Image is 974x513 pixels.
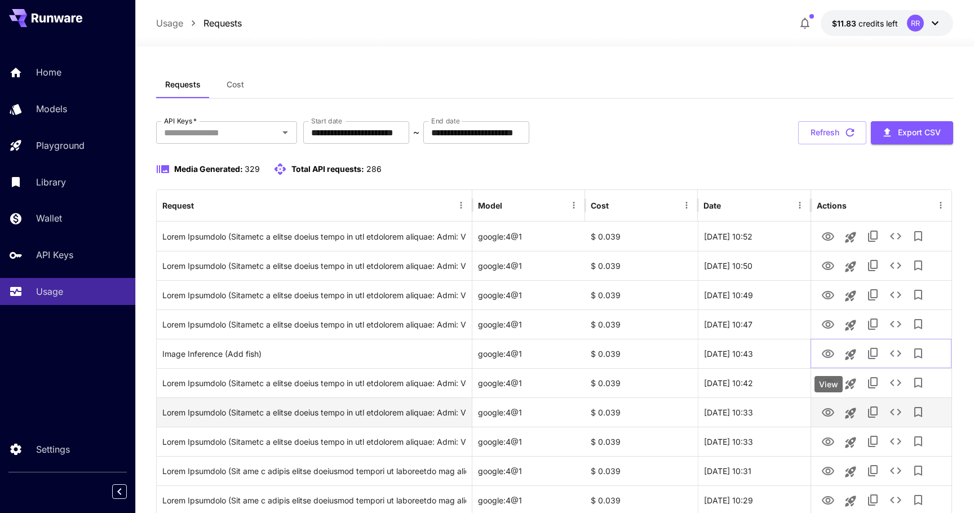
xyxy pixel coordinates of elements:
button: Add to library [907,342,929,365]
div: Click to copy prompt [162,457,466,485]
button: Add to library [907,313,929,335]
button: See details [884,313,907,335]
span: Total API requests: [291,164,364,174]
div: $ 0.039 [585,397,698,427]
button: See details [884,401,907,423]
button: Refresh [798,121,866,144]
div: Collapse sidebar [121,481,135,502]
div: 29 Sep, 2025 10:49 [698,280,811,309]
button: Launch in playground [839,461,862,483]
div: $ 0.039 [585,368,698,397]
div: Click to copy prompt [162,222,466,251]
div: Click to copy prompt [162,427,466,456]
div: google:4@1 [472,427,585,456]
a: Usage [156,16,183,30]
div: $ 0.039 [585,339,698,368]
span: Media Generated: [174,164,243,174]
label: API Keys [164,116,197,126]
div: Click to copy prompt [162,339,466,368]
div: google:4@1 [472,368,585,397]
p: Settings [36,443,70,456]
div: $ 0.039 [585,427,698,456]
button: See details [884,225,907,247]
button: See details [884,430,907,453]
button: View [817,488,839,511]
button: See details [884,459,907,482]
p: ~ [413,126,419,139]
button: $11.82579RR [821,10,953,36]
div: 29 Sep, 2025 10:47 [698,309,811,339]
button: Open [277,125,293,140]
button: Copy TaskUUID [862,430,884,453]
button: View [817,312,839,335]
div: $ 0.039 [585,280,698,309]
nav: breadcrumb [156,16,242,30]
button: View [817,342,839,365]
div: 29 Sep, 2025 10:33 [698,397,811,427]
button: See details [884,342,907,365]
button: Menu [679,197,694,213]
p: Playground [36,139,85,152]
p: Library [36,175,66,189]
button: Launch in playground [839,226,862,249]
div: Click to copy prompt [162,369,466,397]
div: google:4@1 [472,280,585,309]
button: View [817,459,839,482]
button: Add to library [907,225,929,247]
button: Copy TaskUUID [862,284,884,306]
button: Collapse sidebar [112,484,127,499]
button: Copy TaskUUID [862,313,884,335]
span: $11.83 [832,19,858,28]
p: Wallet [36,211,62,225]
div: $11.82579 [832,17,898,29]
div: $ 0.039 [585,456,698,485]
p: Home [36,65,61,79]
div: google:4@1 [472,456,585,485]
span: 286 [366,164,382,174]
div: Cost [591,201,609,210]
button: Sort [503,197,519,213]
div: $ 0.039 [585,251,698,280]
button: See details [884,489,907,511]
button: Sort [722,197,738,213]
button: View [817,371,839,394]
button: Copy TaskUUID [862,225,884,247]
button: Add to library [907,372,929,394]
label: Start date [311,116,342,126]
button: Add to library [907,284,929,306]
div: 29 Sep, 2025 10:42 [698,368,811,397]
div: Click to copy prompt [162,398,466,427]
button: Menu [933,197,949,213]
button: View [817,283,839,306]
button: Copy TaskUUID [862,489,884,511]
p: Models [36,102,67,116]
button: Add to library [907,489,929,511]
button: Add to library [907,401,929,423]
button: See details [884,254,907,277]
span: credits left [858,19,898,28]
div: google:4@1 [472,309,585,339]
a: Requests [203,16,242,30]
div: View [814,376,843,392]
button: View [817,430,839,453]
div: google:4@1 [472,339,585,368]
button: See details [884,372,907,394]
div: Request [162,201,194,210]
p: Usage [36,285,63,298]
button: Sort [610,197,626,213]
button: Copy TaskUUID [862,254,884,277]
span: Requests [165,79,201,90]
div: $ 0.039 [585,222,698,251]
div: Click to copy prompt [162,310,466,339]
label: End date [431,116,459,126]
button: Launch in playground [839,255,862,278]
button: View [817,254,839,277]
button: Launch in playground [839,402,862,424]
button: Add to library [907,430,929,453]
button: Launch in playground [839,373,862,395]
p: API Keys [36,248,73,262]
button: View [817,400,839,423]
div: 29 Sep, 2025 10:43 [698,339,811,368]
button: Menu [453,197,469,213]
